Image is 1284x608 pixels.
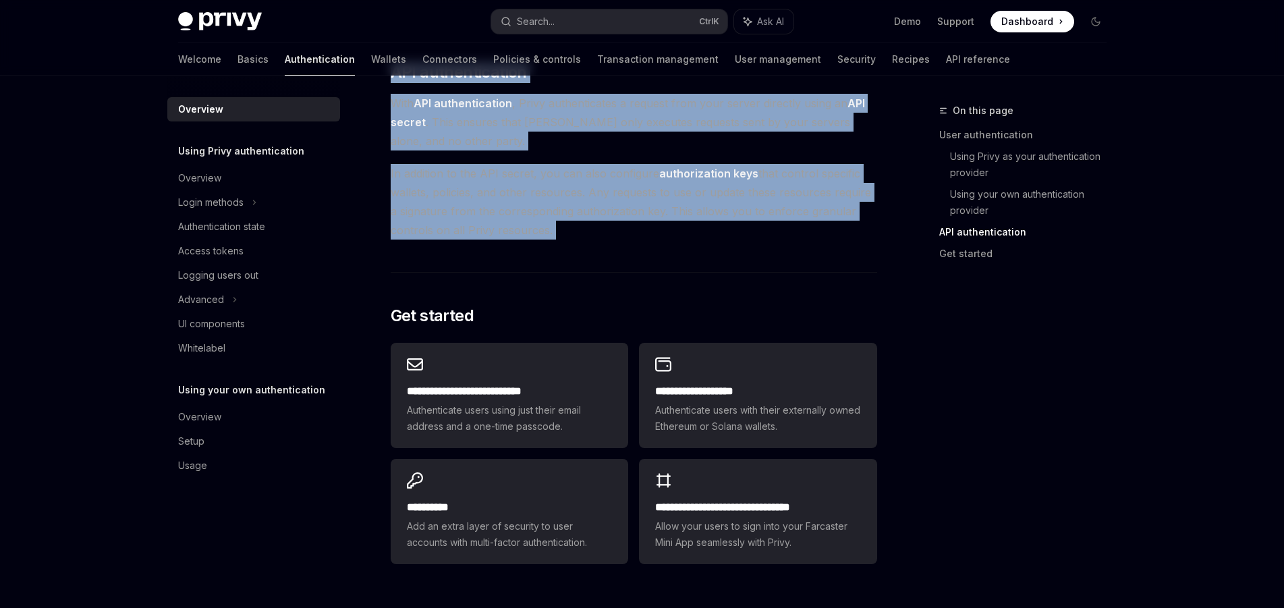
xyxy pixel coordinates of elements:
div: Overview [178,101,223,117]
a: Setup [167,429,340,453]
h5: Using Privy authentication [178,143,304,159]
button: Search...CtrlK [491,9,727,34]
div: Usage [178,458,207,474]
div: Access tokens [178,243,244,259]
a: Access tokens [167,239,340,263]
a: Overview [167,405,340,429]
span: With , Privy authenticates a request from your server directly using an . This ensures that [PERS... [391,94,877,150]
span: Dashboard [1001,15,1053,28]
a: **** **** **** ****Authenticate users with their externally owned Ethereum or Solana wallets. [639,343,876,448]
strong: authorization keys [659,167,758,180]
a: Connectors [422,43,477,76]
a: UI components [167,312,340,336]
a: Whitelabel [167,336,340,360]
a: Support [937,15,974,28]
span: Ctrl K [699,16,719,27]
span: Authenticate users using just their email address and a one-time passcode. [407,402,612,435]
a: Authentication state [167,215,340,239]
a: Overview [167,166,340,190]
div: UI components [178,316,245,332]
div: Advanced [178,292,224,308]
span: Get started [391,305,474,327]
span: Ask AI [757,15,784,28]
span: Add an extra layer of security to user accounts with multi-factor authentication. [407,518,612,551]
a: API authentication [939,221,1117,243]
a: Using Privy as your authentication provider [950,146,1117,184]
a: Usage [167,453,340,478]
a: User management [735,43,821,76]
h5: Using your own authentication [178,382,325,398]
span: Allow your users to sign into your Farcaster Mini App seamlessly with Privy. [655,518,860,551]
a: Policies & controls [493,43,581,76]
a: Wallets [371,43,406,76]
div: Overview [178,170,221,186]
a: Basics [238,43,269,76]
button: Ask AI [734,9,793,34]
a: Overview [167,97,340,121]
div: Logging users out [178,267,258,283]
a: Welcome [178,43,221,76]
a: API reference [946,43,1010,76]
span: On this page [953,103,1013,119]
a: Demo [894,15,921,28]
a: Get started [939,243,1117,265]
img: dark logo [178,12,262,31]
a: Recipes [892,43,930,76]
div: Setup [178,433,204,449]
div: Login methods [178,194,244,211]
a: Authentication [285,43,355,76]
a: Dashboard [990,11,1074,32]
a: **** *****Add an extra layer of security to user accounts with multi-factor authentication. [391,459,628,564]
a: Logging users out [167,263,340,287]
span: Authenticate users with their externally owned Ethereum or Solana wallets. [655,402,860,435]
div: Overview [178,409,221,425]
div: Authentication state [178,219,265,235]
a: Using your own authentication provider [950,184,1117,221]
strong: API authentication [414,96,512,110]
div: Whitelabel [178,340,225,356]
a: Transaction management [597,43,719,76]
a: User authentication [939,124,1117,146]
div: Search... [517,13,555,30]
button: Toggle dark mode [1085,11,1107,32]
a: Security [837,43,876,76]
span: In addition to the API secret, you can also configure that control specific wallets, policies, an... [391,164,877,240]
